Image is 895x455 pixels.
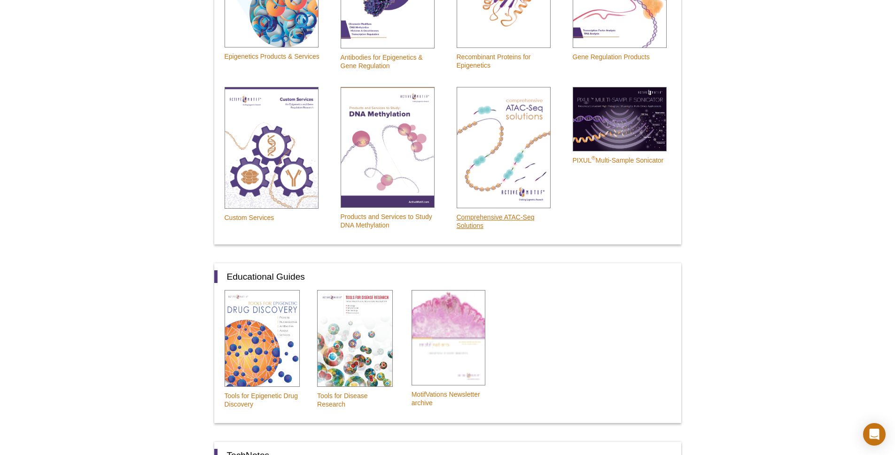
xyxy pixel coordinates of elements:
[400,290,486,417] a: Newsletter archive MotifVations Newsletter archive
[573,156,667,165] p: PIXUL Multi-Sample Sonicator
[225,87,319,209] img: Epigenetic Services
[341,87,435,208] img: DNA Methylation
[317,290,393,387] img: Disease Research
[307,289,393,419] a: Disease Research Tools for Disease Research
[225,52,319,61] p: Epigenetics Products & Services
[341,53,439,70] p: Antibodies for Epigenetics & Gene Regulation
[412,290,486,385] img: Newsletter archive
[214,270,672,283] h2: Educational Guides
[591,155,596,161] sup: ®
[225,213,319,222] p: Custom Services
[214,86,319,233] a: Epigenetic Services Custom Services
[562,86,667,175] a: PIXUL Sonicator PIXUL®Multi-Sample Sonicator
[400,390,486,407] p: MotifVations Newsletter archive
[573,53,667,61] p: Gene Regulation Products
[573,87,667,151] img: PIXUL Sonicator
[457,53,555,70] p: Recombinant Proteins for Epigenetics
[341,212,439,229] p: Products and Services to Study DNA Methylation
[457,213,555,230] p: Comprehensive ATAC-Seq Solutions
[863,423,886,446] div: Open Intercom Messenger
[317,392,393,408] p: Tools for Disease Research
[457,87,551,208] img: ATAC-Seq Solutions
[214,289,300,419] a: Drug Discovery Tools for Epigenetic Drug Discovery
[225,392,300,408] p: Tools for Epigenetic Drug Discovery
[446,86,555,241] a: ATAC-Seq Solutions Comprehensive ATAC-Seq Solutions
[225,290,300,387] img: Drug Discovery
[330,86,439,240] a: DNA Methylation Products and Services to Study DNA Methylation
